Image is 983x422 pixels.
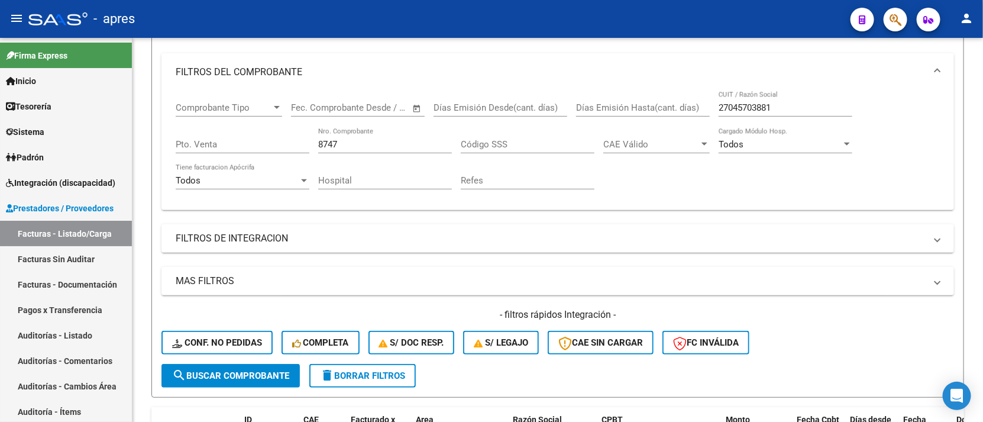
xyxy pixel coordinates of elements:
[176,275,926,288] mat-panel-title: MAS FILTROS
[548,331,654,355] button: CAE SIN CARGAR
[6,176,115,189] span: Integración (discapacidad)
[6,125,44,138] span: Sistema
[6,49,67,62] span: Firma Express
[282,331,360,355] button: Completa
[292,337,349,348] span: Completa
[943,382,971,410] div: Open Intercom Messenger
[350,102,407,113] input: Fecha fin
[6,100,51,113] span: Tesorería
[176,66,926,79] mat-panel-title: FILTROS DEL COMPROBANTE
[719,139,743,150] span: Todos
[172,371,289,381] span: Buscar Comprobante
[6,202,114,215] span: Prestadores / Proveedores
[959,11,974,25] mat-icon: person
[172,337,262,348] span: Conf. no pedidas
[320,368,334,382] mat-icon: delete
[6,151,44,164] span: Padrón
[379,337,444,348] span: S/ Doc Resp.
[291,102,339,113] input: Fecha inicio
[6,75,36,88] span: Inicio
[474,337,528,348] span: S/ legajo
[176,232,926,245] mat-panel-title: FILTROS DE INTEGRACION
[172,368,186,382] mat-icon: search
[320,371,405,381] span: Borrar Filtros
[603,139,699,150] span: CAE Válido
[161,53,954,91] mat-expansion-panel-header: FILTROS DEL COMPROBANTE
[673,337,739,348] span: FC Inválida
[463,331,539,355] button: S/ legajo
[93,6,135,32] span: - apres
[176,175,201,186] span: Todos
[410,102,424,115] button: Open calendar
[176,102,271,113] span: Comprobante Tipo
[309,364,416,388] button: Borrar Filtros
[161,224,954,253] mat-expansion-panel-header: FILTROS DE INTEGRACION
[161,267,954,295] mat-expansion-panel-header: MAS FILTROS
[558,337,643,348] span: CAE SIN CARGAR
[161,364,300,388] button: Buscar Comprobante
[662,331,749,355] button: FC Inválida
[161,331,273,355] button: Conf. no pedidas
[9,11,24,25] mat-icon: menu
[161,308,954,321] h4: - filtros rápidos Integración -
[161,91,954,210] div: FILTROS DEL COMPROBANTE
[368,331,455,355] button: S/ Doc Resp.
